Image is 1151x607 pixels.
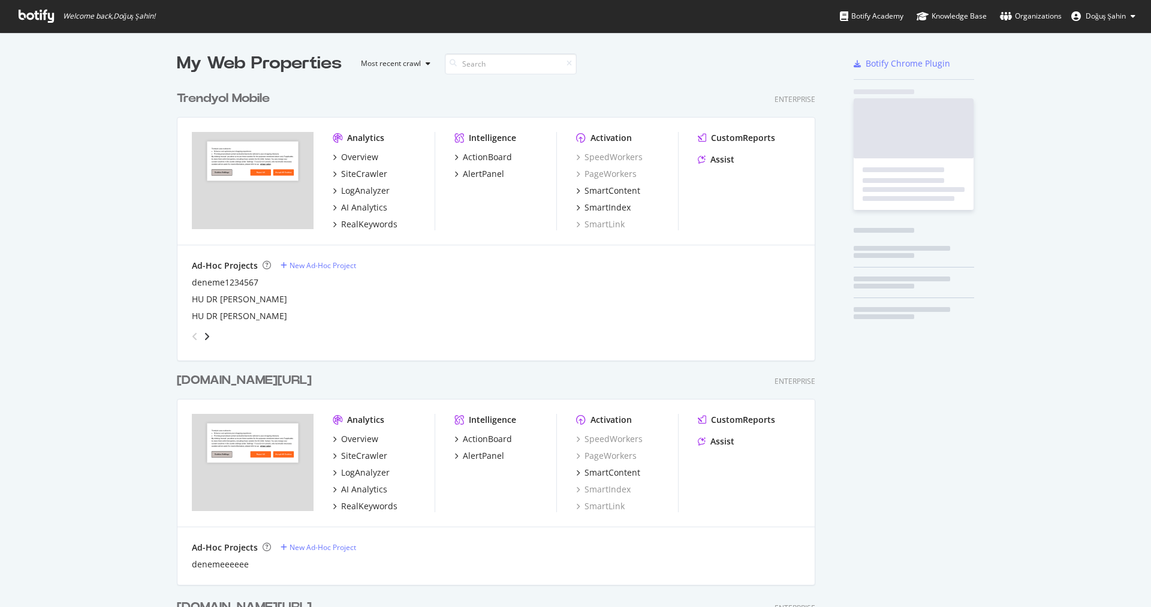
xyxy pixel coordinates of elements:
a: SmartLink [576,500,625,512]
a: LogAnalyzer [333,185,390,197]
a: SiteCrawler [333,450,387,462]
div: New Ad-Hoc Project [290,542,356,552]
a: CustomReports [698,132,775,144]
div: ActionBoard [463,433,512,445]
a: SpeedWorkers [576,433,643,445]
div: Ad-Hoc Projects [192,542,258,554]
img: trendyol.com [192,132,314,229]
div: AI Analytics [341,202,387,214]
div: Activation [590,414,632,426]
div: SmartContent [584,185,640,197]
a: SpeedWorkers [576,151,643,163]
div: Assist [710,154,734,166]
div: CustomReports [711,414,775,426]
a: AlertPanel [454,450,504,462]
div: AlertPanel [463,168,504,180]
div: Botify Academy [840,10,903,22]
div: Trendyol Mobile [177,90,270,107]
div: Enterprise [775,376,815,386]
div: RealKeywords [341,500,397,512]
input: Search [445,53,577,74]
a: SmartContent [576,185,640,197]
a: PageWorkers [576,450,637,462]
div: Activation [590,132,632,144]
div: SmartContent [584,467,640,479]
div: Overview [341,151,378,163]
div: Analytics [347,414,384,426]
div: CustomReports [711,132,775,144]
a: [DOMAIN_NAME][URL] [177,372,317,389]
a: HU DR [PERSON_NAME] [192,310,287,322]
a: Overview [333,433,378,445]
div: Botify Chrome Plugin [866,58,950,70]
div: LogAnalyzer [341,467,390,479]
div: Ad-Hoc Projects [192,260,258,272]
div: SiteCrawler [341,450,387,462]
a: CustomReports [698,414,775,426]
a: SiteCrawler [333,168,387,180]
a: ActionBoard [454,151,512,163]
div: Knowledge Base [917,10,987,22]
div: SmartIndex [584,202,631,214]
div: angle-right [203,330,211,342]
button: Doğuş Şahin [1062,7,1145,26]
div: ActionBoard [463,151,512,163]
a: RealKeywords [333,500,397,512]
button: Most recent crawl [351,54,435,73]
div: SiteCrawler [341,168,387,180]
div: Overview [341,433,378,445]
a: SmartContent [576,467,640,479]
a: SmartLink [576,218,625,230]
div: Assist [710,435,734,447]
a: RealKeywords [333,218,397,230]
div: AI Analytics [341,483,387,495]
a: Assist [698,435,734,447]
div: LogAnalyzer [341,185,390,197]
div: Organizations [1000,10,1062,22]
div: Intelligence [469,414,516,426]
span: Welcome back, Doğuş Şahin ! [63,11,155,21]
div: Most recent crawl [361,60,421,67]
div: Intelligence [469,132,516,144]
a: New Ad-Hoc Project [281,542,356,552]
a: HU DR [PERSON_NAME] [192,293,287,305]
a: LogAnalyzer [333,467,390,479]
div: AlertPanel [463,450,504,462]
a: New Ad-Hoc Project [281,260,356,271]
a: ActionBoard [454,433,512,445]
a: AI Analytics [333,202,387,214]
a: AlertPanel [454,168,504,180]
a: SmartIndex [576,202,631,214]
a: Botify Chrome Plugin [854,58,950,70]
a: Trendyol Mobile [177,90,275,107]
div: [DOMAIN_NAME][URL] [177,372,312,389]
div: RealKeywords [341,218,397,230]
a: Assist [698,154,734,166]
div: Enterprise [775,94,815,104]
div: angle-left [187,327,203,346]
div: Analytics [347,132,384,144]
a: PageWorkers [576,168,637,180]
a: SmartIndex [576,483,631,495]
div: My Web Properties [177,52,342,76]
a: AI Analytics [333,483,387,495]
a: Overview [333,151,378,163]
a: deneme1234567 [192,277,258,289]
div: New Ad-Hoc Project [290,260,356,271]
a: denemeeeeee [192,558,249,570]
span: Doğuş Şahin [1086,11,1126,21]
img: trendyol.com/ro [192,414,314,511]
